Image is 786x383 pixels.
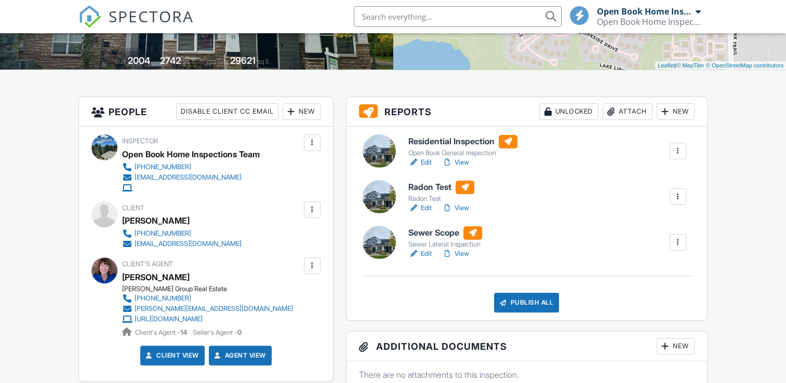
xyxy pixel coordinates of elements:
[408,181,474,194] h6: Radon Test
[408,195,474,203] div: Radon Test
[408,249,432,259] a: Edit
[237,329,242,336] strong: 0
[144,350,199,361] a: Client View
[122,172,251,183] a: [EMAIL_ADDRESS][DOMAIN_NAME]
[408,203,432,213] a: Edit
[109,5,194,27] span: SPECTORA
[176,103,278,120] div: Disable Client CC Email
[597,6,693,17] div: Open Book Home Inspections Team
[135,229,191,238] div: [PHONE_NUMBER]
[122,146,260,162] div: Open Book Home Inspections Team
[494,293,559,312] div: Publish All
[408,157,432,168] a: Edit
[122,293,293,304] a: [PHONE_NUMBER]
[657,338,695,354] div: New
[658,62,675,69] a: Leaflet
[122,260,173,268] span: Client's Agent
[539,103,598,120] div: Unlocked
[122,269,190,285] a: [PERSON_NAME]
[128,55,150,66] div: 2004
[354,6,562,27] input: Search everything...
[135,240,242,248] div: [EMAIL_ADDRESS][DOMAIN_NAME]
[122,137,158,145] span: Inspector
[408,135,517,158] a: Residential Inspection Open Book General Inspection
[79,97,332,127] h3: People
[676,62,704,69] a: © MapTiler
[207,58,229,65] span: Lot Size
[122,314,293,324] a: [URL][DOMAIN_NAME]
[408,240,482,249] div: Sewer Lateral Inspection
[706,62,783,69] a: © OpenStreetMap contributors
[408,226,482,240] h6: Sewer Scope
[78,5,101,28] img: The Best Home Inspection Software - Spectora
[359,369,695,380] p: There are no attachments to this inspection.
[135,294,191,303] div: [PHONE_NUMBER]
[442,203,469,213] a: View
[193,329,242,336] span: Seller's Agent -
[115,58,126,65] span: Built
[603,103,652,120] div: Attach
[122,239,242,249] a: [EMAIL_ADDRESS][DOMAIN_NAME]
[135,305,293,313] div: [PERSON_NAME][EMAIL_ADDRESS][DOMAIN_NAME]
[655,61,786,70] div: |
[135,173,242,182] div: [EMAIL_ADDRESS][DOMAIN_NAME]
[135,315,203,323] div: [URL][DOMAIN_NAME]
[408,226,482,249] a: Sewer Scope Sewer Lateral Inspection
[408,181,474,203] a: Radon Test Radon Test
[657,103,695,120] div: New
[283,103,321,120] div: New
[122,285,301,293] div: [PERSON_NAME] Group Real Estate
[160,55,181,66] div: 2742
[135,163,191,171] div: [PHONE_NUMBER]
[212,350,266,361] a: Agent View
[122,228,242,239] a: [PHONE_NUMBER]
[182,58,197,65] span: sq. ft.
[347,332,707,361] h3: Additional Documents
[230,55,256,66] div: 29621
[135,329,189,336] span: Client's Agent -
[442,249,469,259] a: View
[408,135,517,148] h6: Residential Inspection
[122,162,251,172] a: [PHONE_NUMBER]
[180,329,187,336] strong: 14
[442,157,469,168] a: View
[597,17,701,27] div: Open Book Home Inspections
[408,149,517,157] div: Open Book General Inspection
[257,58,270,65] span: sq.ft.
[122,213,190,228] div: [PERSON_NAME]
[78,14,194,36] a: SPECTORA
[122,304,293,314] a: [PERSON_NAME][EMAIL_ADDRESS][DOMAIN_NAME]
[347,97,707,127] h3: Reports
[122,204,144,212] span: Client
